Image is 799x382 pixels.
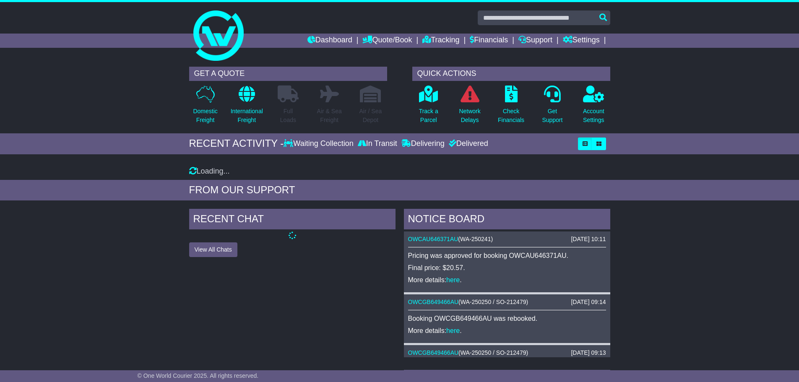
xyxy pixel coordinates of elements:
[189,184,610,196] div: FROM OUR SUPPORT
[461,299,526,305] span: WA-250250 / SO-212479
[412,67,610,81] div: QUICK ACTIONS
[408,299,459,305] a: OWCGB649466AU
[189,167,610,176] div: Loading...
[408,327,606,335] p: More details: .
[408,276,606,284] p: More details: .
[461,349,526,356] span: WA-250250 / SO-212479
[518,34,552,48] a: Support
[278,107,299,125] p: Full Loads
[356,139,399,148] div: In Transit
[230,85,263,129] a: InternationalFreight
[459,107,480,125] p: Network Delays
[460,236,491,242] span: WA-250241
[408,264,606,272] p: Final price: $20.57.
[231,107,263,125] p: International Freight
[193,107,217,125] p: Domestic Freight
[189,242,237,257] button: View All Chats
[284,139,355,148] div: Waiting Collection
[497,85,525,129] a: CheckFinancials
[571,236,606,243] div: [DATE] 10:11
[542,107,562,125] p: Get Support
[408,252,606,260] p: Pricing was approved for booking OWCAU646371AU.
[408,349,606,356] div: ( )
[408,299,606,306] div: ( )
[317,107,342,125] p: Air & Sea Freight
[422,34,459,48] a: Tracking
[359,107,382,125] p: Air / Sea Depot
[470,34,508,48] a: Financials
[419,107,438,125] p: Track a Parcel
[446,327,460,334] a: here
[408,356,570,363] span: To Be Collected Team ([EMAIL_ADDRESS][DOMAIN_NAME])
[307,34,352,48] a: Dashboard
[458,85,481,129] a: NetworkDelays
[404,209,610,231] div: NOTICE BOARD
[408,236,606,243] div: ( )
[541,85,563,129] a: GetSupport
[399,139,447,148] div: Delivering
[189,138,284,150] div: RECENT ACTIVITY -
[419,85,439,129] a: Track aParcel
[583,107,604,125] p: Account Settings
[138,372,259,379] span: © One World Courier 2025. All rights reserved.
[571,349,606,356] div: [DATE] 09:13
[408,236,458,242] a: OWCAU646371AU
[193,85,218,129] a: DomesticFreight
[498,107,524,125] p: Check Financials
[563,34,600,48] a: Settings
[571,299,606,306] div: [DATE] 09:14
[189,67,387,81] div: GET A QUOTE
[189,209,396,231] div: RECENT CHAT
[446,276,460,283] a: here
[583,85,605,129] a: AccountSettings
[408,349,459,356] a: OWCGB649466AU
[362,34,412,48] a: Quote/Book
[447,139,488,148] div: Delivered
[408,314,606,322] p: Booking OWCGB649466AU was rebooked.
